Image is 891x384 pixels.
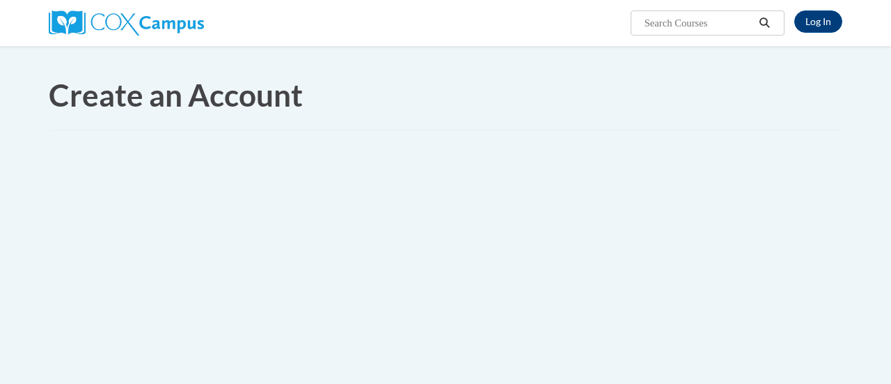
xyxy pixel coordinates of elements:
[49,77,303,113] span: Create an Account
[49,10,204,36] img: Cox Campus
[759,18,771,29] i: 
[755,15,775,31] button: Search
[794,10,842,33] a: Log In
[643,15,755,31] input: Search Courses
[49,16,204,28] a: Cox Campus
